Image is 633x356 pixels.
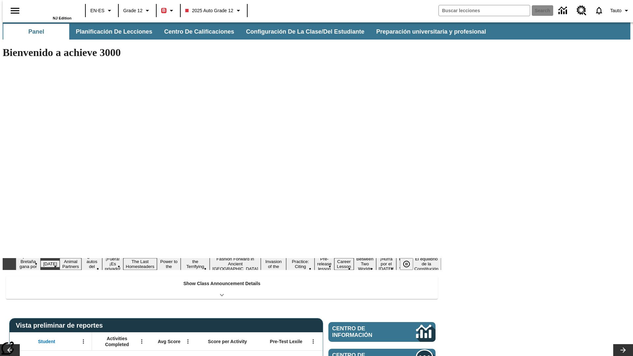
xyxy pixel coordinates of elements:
button: Slide 15 ¡Hurra por el Día de la Constitución! [376,255,397,272]
button: Abrir menú [308,337,318,346]
button: Perfil/Configuración [608,5,633,16]
button: Slide 5 ¡Fuera! ¡Es privado! [102,255,123,272]
button: Slide 1 ¡Gran Bretaña gana por fin! [16,253,41,275]
button: Panel [3,24,69,40]
a: Centro de información [555,2,573,20]
button: Slide 9 Fashion Forward in Ancient Rome [210,255,261,272]
div: Show Class Announcement Details [6,276,438,299]
button: Grado: Grade 12, Elige un grado [121,5,154,16]
button: Configuración de la clase/del estudiante [241,24,370,40]
span: Activities Completed [95,336,139,347]
button: Abrir menú [78,337,88,346]
button: Slide 6 The Last Homesteaders [123,258,157,270]
button: Slide 7 Solar Power to the People [157,253,181,275]
button: Slide 4 ¿Los autos del futuro? [81,253,102,275]
span: Vista preliminar de reportes [16,322,106,329]
button: Class: 2025 Auto Grade 12, Selecciona una clase [183,5,245,16]
button: Slide 17 El equilibrio de la Constitución [412,255,441,272]
button: Abrir menú [137,337,147,346]
span: B [162,6,166,15]
span: Avg Score [158,339,180,344]
a: Portada [29,3,72,16]
button: Slide 11 Mixed Practice: Citing Evidence [286,253,315,275]
button: Slide 3 Animal Partners [60,258,81,270]
button: Slide 12 Pre-release lesson [315,255,334,272]
span: Grade 12 [123,7,142,14]
button: Carrusel de lecciones, seguir [613,344,633,356]
button: Boost El color de la clase es rojo. Cambiar el color de la clase. [159,5,178,16]
div: Subbarra de navegación [3,24,492,40]
button: Slide 2 Día del Trabajo [41,260,60,267]
button: Slide 13 Career Lesson [334,258,354,270]
h1: Bienvenido a achieve 3000 [3,46,441,59]
a: Notificaciones [590,2,608,19]
button: Abrir el menú lateral [5,1,25,20]
span: Centro de información [332,325,394,339]
p: Show Class Announcement Details [183,280,260,287]
div: Subbarra de navegación [3,22,630,40]
button: Slide 16 Point of View [396,255,411,272]
button: Slide 14 Between Two Worlds [354,255,376,272]
input: search field [439,5,530,16]
button: Preparación universitaria y profesional [371,24,491,40]
button: Slide 8 Attack of the Terrifying Tomatoes [181,253,210,275]
span: NJ Edition [53,16,72,20]
button: Planificación de lecciones [71,24,158,40]
span: 2025 Auto Grade 12 [185,7,233,14]
button: Abrir menú [183,337,193,346]
a: Centro de recursos, Se abrirá en una pestaña nueva. [573,2,590,19]
button: Pausar [400,258,413,270]
span: EN-ES [90,7,105,14]
span: Student [38,339,55,344]
span: Pre-Test Lexile [270,339,303,344]
div: Portada [29,2,72,20]
a: Centro de información [328,322,436,342]
button: Centro de calificaciones [159,24,239,40]
span: Score per Activity [208,339,247,344]
button: Slide 10 The Invasion of the Free CD [261,253,286,275]
button: Language: EN-ES, Selecciona un idioma [88,5,116,16]
div: Pausar [400,258,420,270]
span: Tauto [610,7,621,14]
